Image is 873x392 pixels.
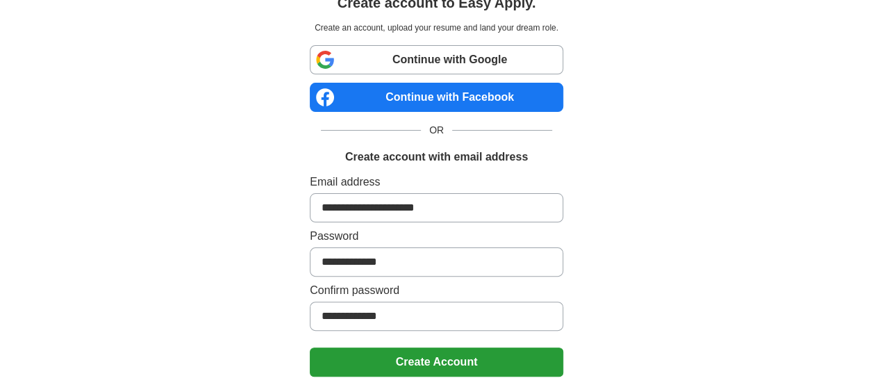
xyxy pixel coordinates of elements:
[421,123,452,138] span: OR
[313,22,560,34] p: Create an account, upload your resume and land your dream role.
[310,83,563,112] a: Continue with Facebook
[310,348,563,377] button: Create Account
[310,282,563,299] label: Confirm password
[310,45,563,74] a: Continue with Google
[310,174,563,190] label: Email address
[345,149,528,165] h1: Create account with email address
[310,228,563,245] label: Password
